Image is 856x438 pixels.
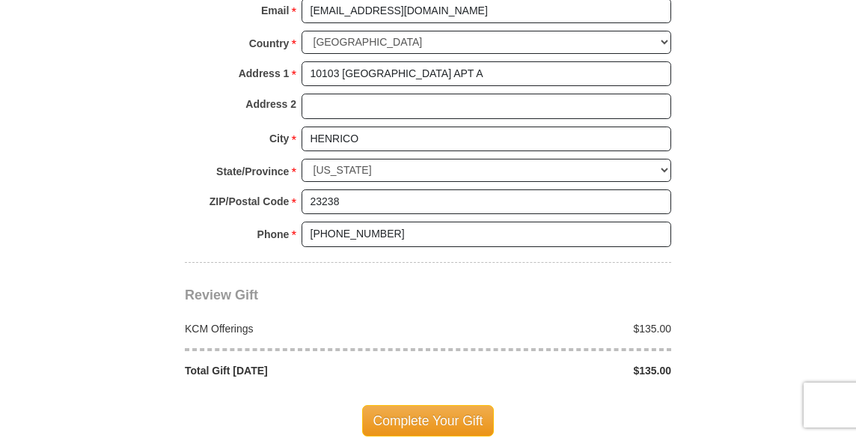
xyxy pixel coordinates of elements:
strong: Phone [257,224,290,245]
span: Review Gift [185,288,258,302]
strong: Address 1 [239,63,290,84]
div: Total Gift [DATE] [177,363,429,378]
strong: Address 2 [245,94,296,115]
div: $135.00 [428,321,679,336]
strong: State/Province [216,161,289,182]
strong: Country [249,33,290,54]
strong: City [269,128,289,149]
strong: ZIP/Postal Code [210,191,290,212]
span: Complete Your Gift [362,405,495,437]
div: KCM Offerings [177,321,429,336]
div: $135.00 [428,363,679,378]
